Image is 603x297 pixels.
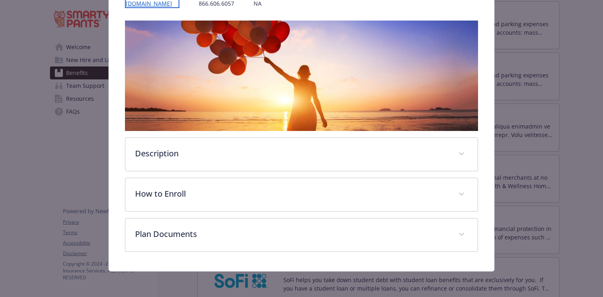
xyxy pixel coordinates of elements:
img: banner [125,21,478,131]
div: Plan Documents [125,218,477,251]
p: How to Enroll [135,188,448,200]
p: Plan Documents [135,228,448,240]
div: How to Enroll [125,178,477,211]
div: Description [125,138,477,171]
p: Description [135,147,448,160]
